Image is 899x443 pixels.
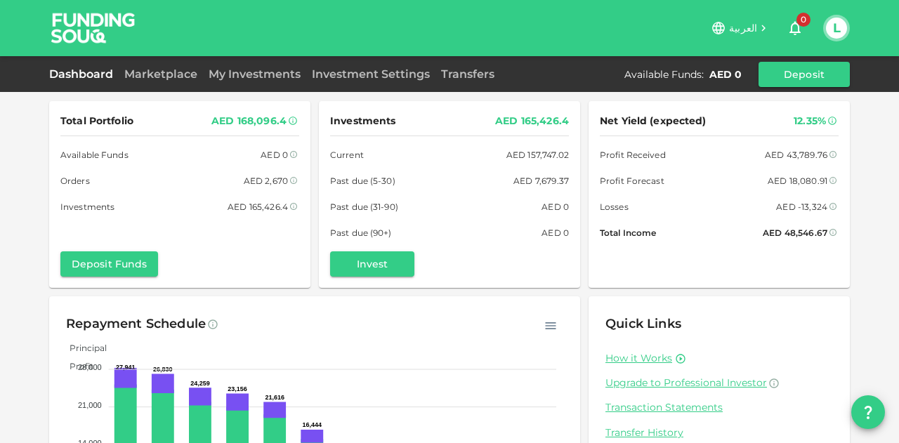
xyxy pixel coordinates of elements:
tspan: 21,000 [78,401,102,409]
span: Profit Received [600,147,666,162]
div: AED 0 [542,199,569,214]
a: Transfers [435,67,500,81]
a: Marketplace [119,67,203,81]
span: Profit Forecast [600,173,664,188]
div: AED 168,096.4 [211,112,287,130]
span: Profit [59,361,93,371]
a: Transaction Statements [605,401,833,414]
div: AED 7,679.37 [513,173,569,188]
div: AED 165,426.4 [228,199,288,214]
span: Quick Links [605,316,681,331]
button: question [851,395,885,429]
a: Dashboard [49,67,119,81]
a: How it Works [605,352,672,365]
span: Net Yield (expected) [600,112,707,130]
div: Available Funds : [624,67,704,81]
a: Upgrade to Professional Investor [605,376,833,390]
div: AED 48,546.67 [763,225,827,240]
span: Investments [60,199,114,214]
span: Investments [330,112,395,130]
span: Past due (31-90) [330,199,398,214]
tspan: 28,000 [78,363,102,371]
button: L [826,18,847,39]
div: AED 0 [261,147,288,162]
button: Deposit Funds [60,251,158,277]
span: Current [330,147,364,162]
button: 0 [781,14,809,42]
button: Invest [330,251,414,277]
div: AED -13,324 [776,199,827,214]
div: AED 0 [542,225,569,240]
span: Past due (5-30) [330,173,395,188]
button: Deposit [759,62,850,87]
span: 0 [796,13,811,27]
div: AED 157,747.02 [506,147,569,162]
span: Total Income [600,225,656,240]
span: Past due (90+) [330,225,392,240]
div: AED 43,789.76 [765,147,827,162]
div: AED 0 [709,67,742,81]
span: Principal [59,343,107,353]
span: Losses [600,199,629,214]
div: AED 18,080.91 [768,173,827,188]
div: 12.35% [794,112,826,130]
span: العربية [729,22,757,34]
a: Transfer History [605,426,833,439]
span: Orders [60,173,90,188]
span: Available Funds [60,147,129,162]
span: Upgrade to Professional Investor [605,376,767,389]
div: AED 2,670 [244,173,288,188]
a: My Investments [203,67,306,81]
div: Repayment Schedule [66,313,206,336]
div: AED 165,426.4 [495,112,569,130]
a: Investment Settings [306,67,435,81]
span: Total Portfolio [60,112,133,130]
